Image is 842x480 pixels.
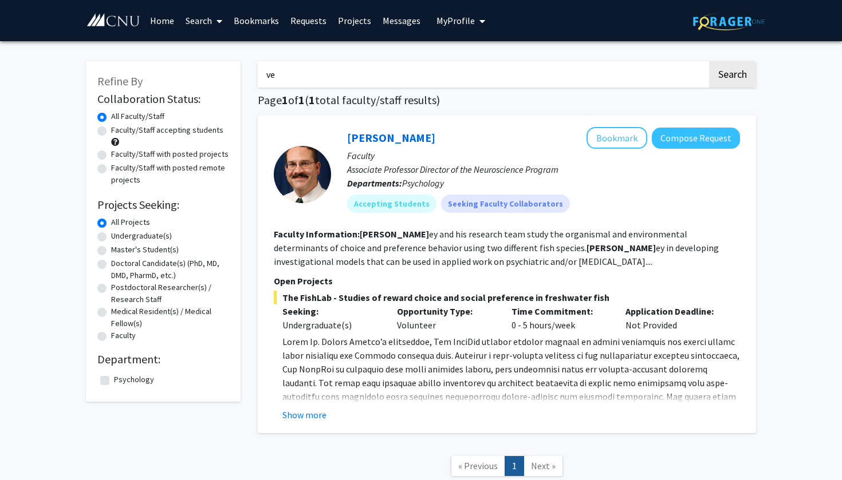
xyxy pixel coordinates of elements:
[274,228,360,240] b: Faculty Information:
[274,274,740,288] p: Open Projects
[111,124,223,136] label: Faculty/Staff accepting students
[347,162,740,176] p: Associate Professor Director of the Neuroscience Program
[97,74,143,88] span: Refine By
[652,128,740,149] button: Compose Request to Drew Velkey
[360,228,429,240] b: [PERSON_NAME]
[709,61,756,88] button: Search
[503,304,617,332] div: 0 - 5 hours/week
[512,304,609,318] p: Time Commitment:
[436,15,475,26] span: My Profile
[282,304,380,318] p: Seeking:
[282,408,326,422] button: Show more
[451,456,505,476] a: Previous Page
[111,162,229,186] label: Faculty/Staff with posted remote projects
[332,1,377,41] a: Projects
[111,244,179,256] label: Master's Student(s)
[111,148,229,160] label: Faculty/Staff with posted projects
[617,304,731,332] div: Not Provided
[347,195,436,213] mat-chip: Accepting Students
[441,195,570,213] mat-chip: Seeking Faculty Collaborators
[693,13,765,30] img: ForagerOne Logo
[347,130,435,145] a: [PERSON_NAME]
[531,460,556,471] span: Next »
[180,1,228,41] a: Search
[111,281,229,306] label: Postdoctoral Researcher(s) / Research Staff
[458,460,498,471] span: « Previous
[111,230,172,242] label: Undergraduate(s)
[9,429,49,471] iframe: Chat
[282,93,288,107] span: 1
[505,456,524,476] a: 1
[285,1,332,41] a: Requests
[258,93,756,107] h1: Page of ( total faculty/staff results)
[388,304,503,332] div: Volunteer
[397,304,494,318] p: Opportunity Type:
[402,177,444,189] span: Psychology
[114,374,154,386] label: Psychology
[282,318,380,332] div: Undergraduate(s)
[298,93,305,107] span: 1
[97,352,229,366] h2: Department:
[97,198,229,212] h2: Projects Seeking:
[86,13,140,27] img: Christopher Newport University Logo
[309,93,315,107] span: 1
[524,456,563,476] a: Next Page
[625,304,723,318] p: Application Deadline:
[111,216,150,228] label: All Projects
[228,1,285,41] a: Bookmarks
[587,242,656,253] b: [PERSON_NAME]
[274,228,719,267] fg-read-more: ey and his research team study the organismal and environmental determinants of choice and prefer...
[144,1,180,41] a: Home
[111,330,136,342] label: Faculty
[258,61,707,88] input: Search Keywords
[347,177,402,189] b: Departments:
[587,127,647,149] button: Add Drew Velkey to Bookmarks
[111,110,164,122] label: All Faculty/Staff
[377,1,426,41] a: Messages
[97,92,229,106] h2: Collaboration Status:
[111,257,229,281] label: Doctoral Candidate(s) (PhD, MD, DMD, PharmD, etc.)
[347,149,740,162] p: Faculty
[111,306,229,330] label: Medical Resident(s) / Medical Fellow(s)
[274,291,740,304] span: The FishLab - Studies of reward choice and social preference in freshwater fish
